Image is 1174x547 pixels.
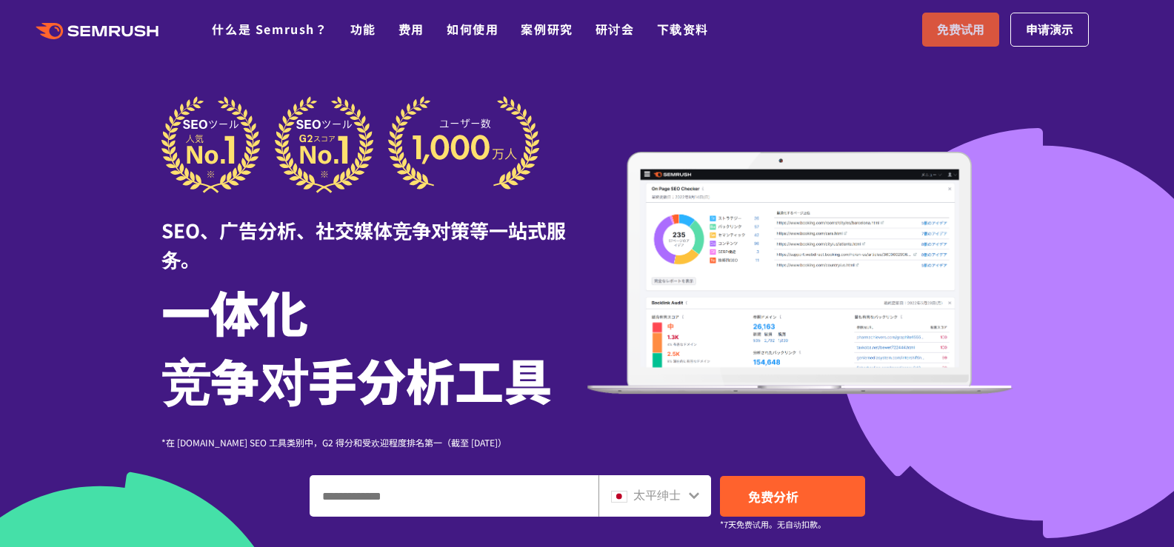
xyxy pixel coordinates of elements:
a: 什么是 Semrush？ [212,20,327,38]
font: 申请演示 [1026,20,1073,38]
a: 如何使用 [447,20,498,38]
a: 免费分析 [720,476,865,517]
a: 案例研究 [521,20,573,38]
font: 竞争对手分析工具 [161,343,553,415]
font: 太平绅士 [633,486,681,503]
font: 一体化 [161,275,308,346]
font: SEO、广告分析、社交媒体竞争对策等一站式服务。 [161,216,566,272]
font: 免费分析 [748,487,798,506]
a: 申请演示 [1010,13,1089,47]
input: 输入域名、关键字或 URL [310,476,598,516]
a: 功能 [350,20,376,38]
a: 费用 [398,20,424,38]
a: 研讨会 [596,20,635,38]
font: 免费试用 [937,20,984,38]
a: 下载资料 [657,20,709,38]
font: *7天免费试用。无自动扣款。 [720,518,826,530]
font: *在 [DOMAIN_NAME] SEO 工具类别中，G2 得分和受欢迎程度排名第一（截至 [DATE]） [161,436,507,449]
a: 免费试用 [922,13,999,47]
